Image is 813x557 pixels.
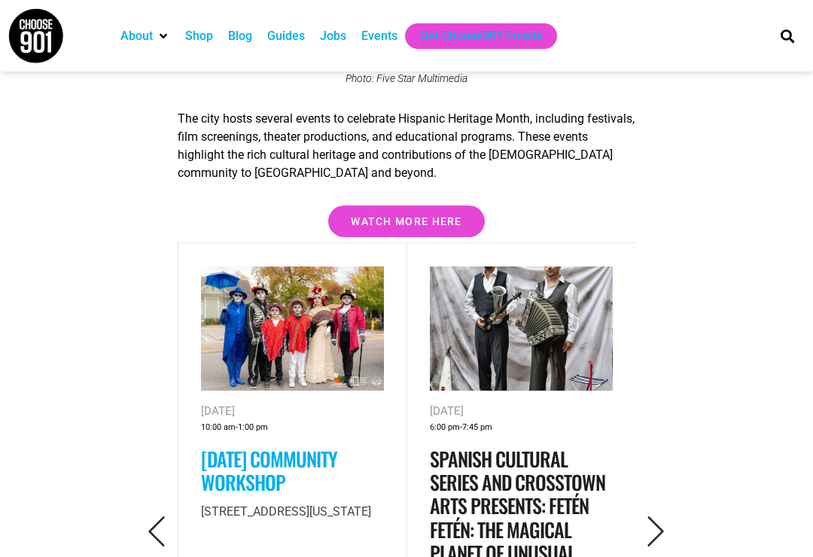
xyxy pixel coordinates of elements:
[201,420,236,436] span: 10:00 am
[430,420,612,436] div: -
[136,514,178,550] button: Previous
[351,216,462,227] span: Watch more here
[201,404,235,418] span: [DATE]
[462,420,492,436] span: 7:45 pm
[641,516,671,547] i: Next
[361,27,397,45] a: Events
[201,420,383,436] div: -
[420,27,542,45] a: Get Choose901 Emails
[178,110,635,182] p: The city hosts several events to celebrate Hispanic Heritage Month, including festivals, film scr...
[635,514,677,550] button: Next
[267,27,305,45] a: Guides
[430,404,464,418] span: [DATE]
[430,420,460,436] span: 6:00 pm
[775,23,800,48] div: Search
[238,420,268,436] span: 1:00 pm
[113,23,178,49] div: About
[320,27,346,45] a: Jobs
[228,27,252,45] a: Blog
[328,205,485,237] a: Watch more here
[178,72,635,84] figcaption: Photo: Five Star Multimedia
[201,504,371,519] span: [STREET_ADDRESS][US_STATE]
[185,27,213,45] a: Shop
[201,444,337,497] a: [DATE] Community Workshop
[120,27,153,45] a: About
[113,23,759,49] nav: Main nav
[430,266,612,391] img: Two men in suits stand in front of a draped backdrop. One holds a violin and cup, the other plays...
[201,266,383,391] img: A vibrant community gathers outdoors in colorful Day of the Dead costumes, their painted faces re...
[142,516,172,547] i: Previous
